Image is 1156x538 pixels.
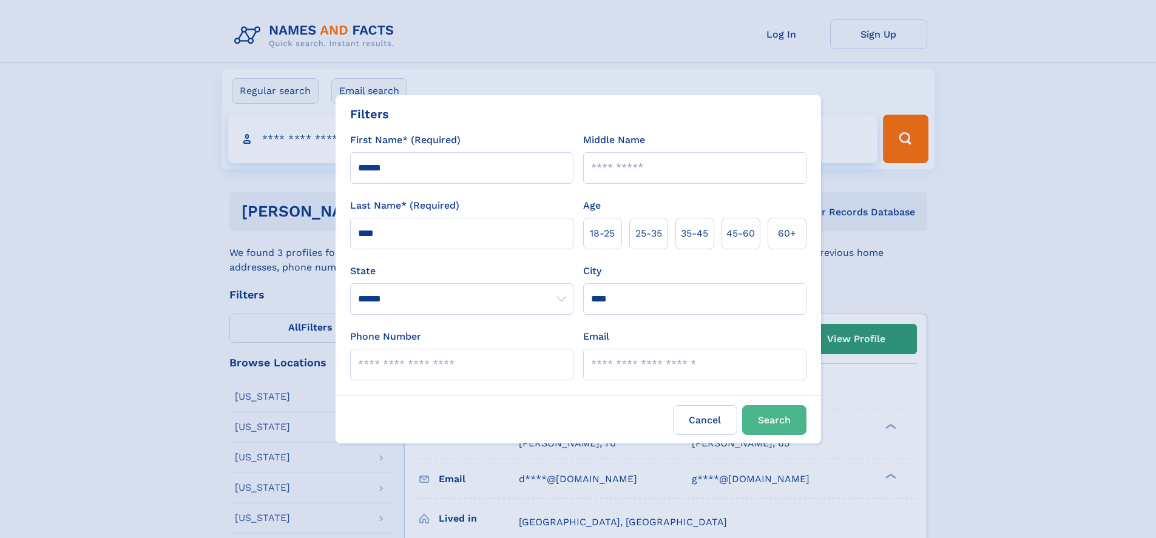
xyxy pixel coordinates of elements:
[583,198,601,213] label: Age
[778,226,796,241] span: 60+
[583,264,601,278] label: City
[583,329,609,344] label: Email
[681,226,708,241] span: 35‑45
[590,226,615,241] span: 18‑25
[726,226,755,241] span: 45‑60
[350,198,459,213] label: Last Name* (Required)
[350,329,421,344] label: Phone Number
[350,264,573,278] label: State
[350,133,461,147] label: First Name* (Required)
[635,226,662,241] span: 25‑35
[673,405,737,435] label: Cancel
[742,405,806,435] button: Search
[583,133,645,147] label: Middle Name
[350,105,389,123] div: Filters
